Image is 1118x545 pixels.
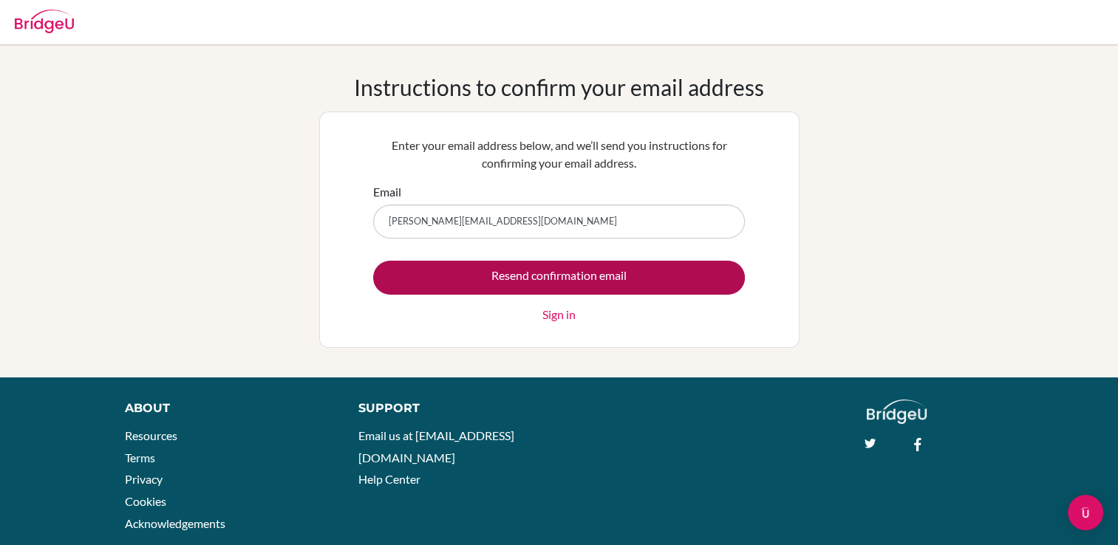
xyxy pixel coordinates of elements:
a: Cookies [125,494,166,508]
a: Resources [125,428,177,442]
div: Open Intercom Messenger [1068,495,1103,530]
a: Terms [125,450,155,465]
a: Privacy [125,472,163,486]
input: Resend confirmation email [373,261,745,295]
label: Email [373,183,401,201]
a: Sign in [542,306,576,323]
div: About [125,400,325,417]
img: logo_white@2x-f4f0deed5e89b7ecb1c2cc34c3e3d731f90f0f143d5ea2071677605dd97b5244.png [867,400,927,424]
h1: Instructions to confirm your email address [354,74,764,100]
img: Bridge-U [15,10,74,33]
a: Acknowledgements [125,516,225,530]
a: Help Center [358,472,420,486]
div: Support [358,400,544,417]
a: Email us at [EMAIL_ADDRESS][DOMAIN_NAME] [358,428,514,465]
p: Enter your email address below, and we’ll send you instructions for confirming your email address. [373,137,745,172]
